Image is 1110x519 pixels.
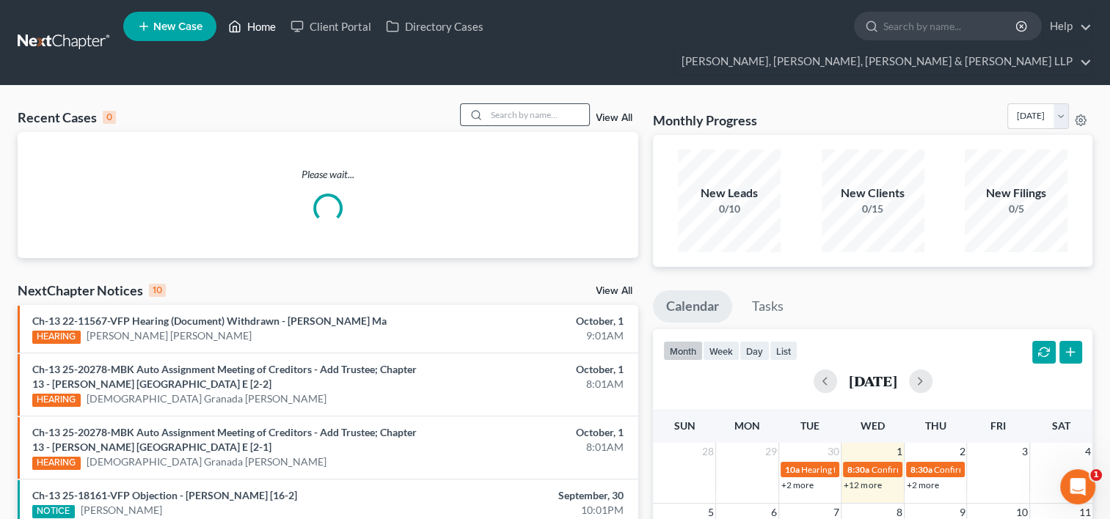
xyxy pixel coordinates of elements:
span: Sun [674,419,695,432]
a: Client Portal [283,13,379,40]
a: Ch-13 25-20278-MBK Auto Assignment Meeting of Creditors - Add Trustee; Chapter 13 - [PERSON_NAME]... [32,363,417,390]
input: Search by name... [883,12,1018,40]
a: [DEMOGRAPHIC_DATA] Granada [PERSON_NAME] [87,391,326,406]
div: 9:01AM [437,328,624,343]
span: 29 [764,443,778,460]
h3: Monthly Progress [653,111,757,129]
div: 10 [149,284,166,297]
span: Confirmation hearing for [PERSON_NAME] [871,464,1037,475]
span: 2 [957,443,966,460]
a: Help [1043,13,1092,40]
div: HEARING [32,394,81,407]
a: +2 more [781,479,814,490]
span: 4 [1084,443,1092,460]
div: September, 30 [437,488,624,503]
span: Tue [800,419,819,432]
a: Ch-13 22-11567-VFP Hearing (Document) Withdrawn - [PERSON_NAME] Ma [32,314,387,327]
span: Confirmation hearing for [PERSON_NAME] [934,464,1100,475]
a: Tasks [739,290,797,323]
div: 8:01AM [437,377,624,391]
div: 0/5 [965,202,1067,216]
div: New Clients [822,185,924,202]
span: Sat [1052,419,1070,432]
input: Search by name... [486,104,589,125]
span: 1 [895,443,904,460]
h2: [DATE] [849,373,897,389]
a: Directory Cases [379,13,491,40]
p: Please wait... [18,167,638,182]
a: Home [221,13,283,40]
div: October, 1 [437,314,624,328]
div: 0/15 [822,202,924,216]
div: 0/10 [678,202,781,216]
span: 28 [701,443,715,460]
a: View All [596,286,632,296]
div: October, 1 [437,362,624,377]
div: Recent Cases [18,108,116,126]
div: NextChapter Notices [18,281,166,299]
span: Fri [990,419,1006,432]
span: 30 [826,443,841,460]
a: [PERSON_NAME] [PERSON_NAME] [87,328,252,343]
div: 8:01AM [437,440,624,454]
button: week [703,341,740,361]
span: 1 [1090,469,1102,481]
span: Hearing for [PERSON_NAME] [801,464,916,475]
button: day [740,341,770,361]
a: [PERSON_NAME] [81,503,162,518]
span: New Case [153,21,202,32]
div: New Filings [965,185,1067,202]
button: month [663,341,703,361]
div: 10:01PM [437,503,624,518]
span: 10a [785,464,800,475]
iframe: Intercom live chat [1060,469,1095,504]
div: October, 1 [437,425,624,440]
div: NOTICE [32,505,75,518]
a: +12 more [844,479,881,490]
a: Ch-13 25-20278-MBK Auto Assignment Meeting of Creditors - Add Trustee; Chapter 13 - [PERSON_NAME]... [32,426,417,453]
a: [PERSON_NAME], [PERSON_NAME], [PERSON_NAME] & [PERSON_NAME] LLP [674,48,1092,75]
a: Calendar [653,290,732,323]
span: 3 [1020,443,1029,460]
span: Wed [861,419,885,432]
a: Ch-13 25-18161-VFP Objection - [PERSON_NAME] [16-2] [32,489,297,501]
div: 0 [103,111,116,124]
a: +2 more [907,479,939,490]
span: 8:30a [847,464,869,475]
div: HEARING [32,457,81,470]
span: Mon [734,419,760,432]
a: View All [596,113,632,123]
button: list [770,341,797,361]
span: 8:30a [910,464,932,475]
span: Thu [925,419,946,432]
a: [DEMOGRAPHIC_DATA] Granada [PERSON_NAME] [87,454,326,469]
div: HEARING [32,331,81,344]
div: New Leads [678,185,781,202]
